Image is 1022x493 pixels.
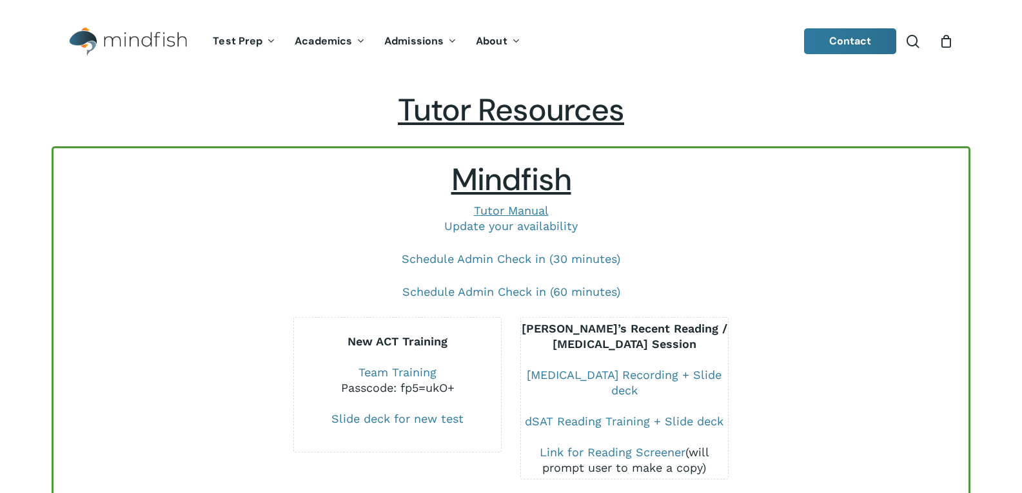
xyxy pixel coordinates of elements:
[294,380,501,396] div: Passcode: fp5=ukO+
[398,90,624,130] span: Tutor Resources
[540,445,685,459] a: Link for Reading Screener
[444,219,578,233] a: Update your availability
[829,34,872,48] span: Contact
[476,34,507,48] span: About
[451,159,571,200] span: Mindfish
[402,252,620,266] a: Schedule Admin Check in (30 minutes)
[203,17,529,66] nav: Main Menu
[522,322,727,351] b: [PERSON_NAME]’s Recent Reading / [MEDICAL_DATA] Session
[527,368,722,397] a: [MEDICAL_DATA] Recording + Slide deck
[331,412,464,425] a: Slide deck for new test
[203,36,285,47] a: Test Prep
[474,204,549,217] a: Tutor Manual
[285,36,375,47] a: Academics
[213,34,262,48] span: Test Prep
[466,36,530,47] a: About
[804,28,897,54] a: Contact
[525,414,723,428] a: dSAT Reading Training + Slide deck
[375,36,466,47] a: Admissions
[384,34,444,48] span: Admissions
[359,365,437,379] a: Team Training
[939,34,953,48] a: Cart
[295,34,352,48] span: Academics
[521,445,728,476] div: (will prompt user to make a copy)
[348,334,447,348] b: New ACT Training
[402,285,620,298] a: Schedule Admin Check in (60 minutes)
[52,17,970,66] header: Main Menu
